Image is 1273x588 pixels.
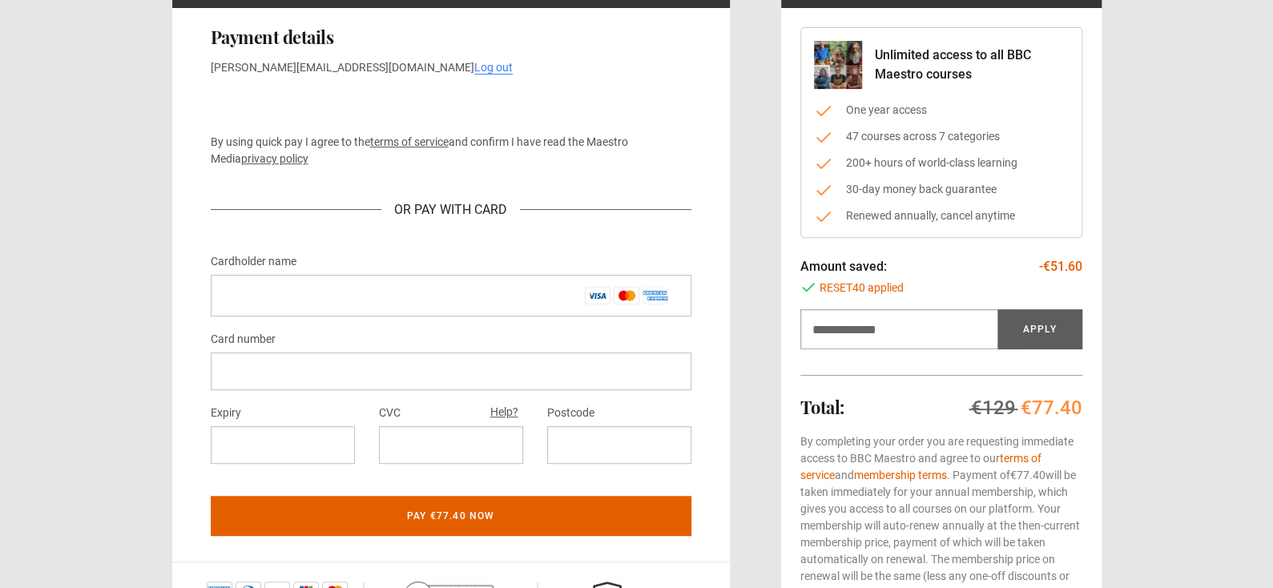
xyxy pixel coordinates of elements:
[211,27,691,46] h2: Payment details
[211,134,691,167] p: By using quick pay I agree to the and confirm I have read the Maestro Media
[211,89,691,121] iframe: Sicherer Rahmen für Zahlungs-Schaltfläche
[854,469,947,481] a: membership terms
[474,61,513,75] a: Log out
[997,309,1082,349] button: Apply
[875,46,1069,84] p: Unlimited access to all BBC Maestro courses
[800,257,887,276] p: Amount saved:
[1010,469,1045,481] span: €77.40
[381,200,520,219] div: Or Pay With Card
[547,404,594,423] label: Postcode
[1021,397,1082,419] span: €77.40
[211,330,276,349] label: Card number
[814,102,1069,119] li: One year access
[211,252,296,272] label: Cardholder name
[800,397,844,417] h2: Total:
[211,496,691,536] button: Pay €77.40 now
[814,155,1069,171] li: 200+ hours of world-class learning
[814,128,1069,145] li: 47 courses across 7 categories
[814,181,1069,198] li: 30-day money back guarantee
[241,152,308,165] a: privacy policy
[820,280,904,296] span: RESET40 applied
[971,397,1016,419] span: €129
[814,207,1069,224] li: Renewed annually, cancel anytime
[485,402,523,423] button: Help?
[211,404,241,423] label: Expiry
[1039,257,1082,276] p: -€51.60
[379,404,401,423] label: CVC
[370,135,449,148] a: terms of service
[211,59,691,76] p: [PERSON_NAME][EMAIL_ADDRESS][DOMAIN_NAME]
